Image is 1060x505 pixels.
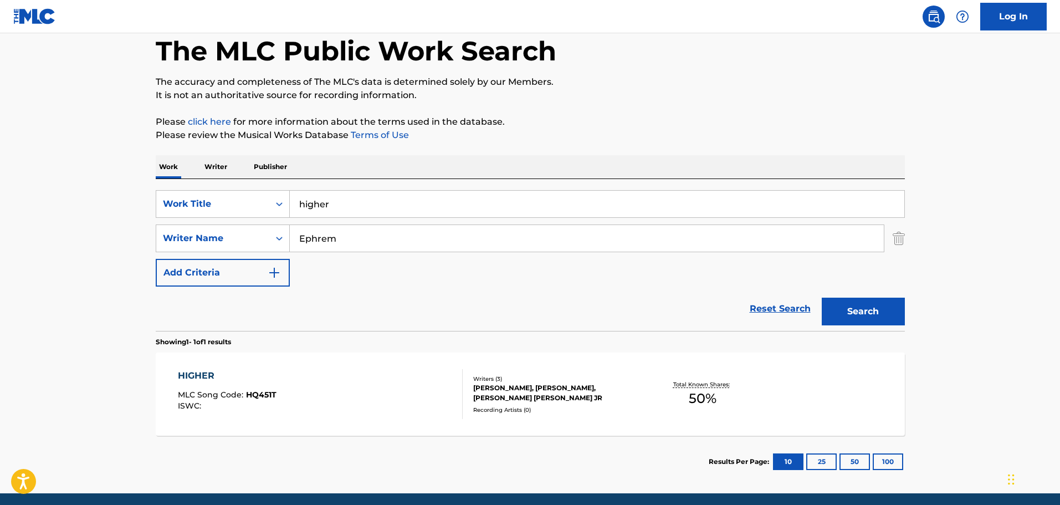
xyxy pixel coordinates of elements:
[473,375,641,383] div: Writers ( 3 )
[201,155,231,178] p: Writer
[156,115,905,129] p: Please for more information about the terms used in the database.
[163,232,263,245] div: Writer Name
[156,129,905,142] p: Please review the Musical Works Database
[13,8,56,24] img: MLC Logo
[178,401,204,411] span: ISWC :
[473,383,641,403] div: [PERSON_NAME], [PERSON_NAME], [PERSON_NAME] [PERSON_NAME] JR
[156,155,181,178] p: Work
[1008,463,1015,496] div: Drag
[1005,452,1060,505] iframe: Chat Widget
[156,259,290,287] button: Add Criteria
[473,406,641,414] div: Recording Artists ( 0 )
[951,6,974,28] div: Help
[163,197,263,211] div: Work Title
[156,89,905,102] p: It is not an authoritative source for recording information.
[956,10,969,23] img: help
[246,390,276,400] span: HQ451T
[822,298,905,325] button: Search
[744,297,816,321] a: Reset Search
[250,155,290,178] p: Publisher
[156,337,231,347] p: Showing 1 - 1 of 1 results
[178,390,246,400] span: MLC Song Code :
[673,380,733,389] p: Total Known Shares:
[709,457,772,467] p: Results Per Page:
[156,34,556,68] h1: The MLC Public Work Search
[178,369,276,382] div: HIGHER
[923,6,945,28] a: Public Search
[689,389,716,409] span: 50 %
[980,3,1047,30] a: Log In
[156,75,905,89] p: The accuracy and completeness of The MLC's data is determined solely by our Members.
[839,453,870,470] button: 50
[806,453,837,470] button: 25
[927,10,940,23] img: search
[893,225,905,252] img: Delete Criterion
[188,116,231,127] a: click here
[773,453,803,470] button: 10
[268,266,281,279] img: 9d2ae6d4665cec9f34b9.svg
[156,190,905,331] form: Search Form
[873,453,903,470] button: 100
[349,130,409,140] a: Terms of Use
[156,353,905,436] a: HIGHERMLC Song Code:HQ451TISWC:Writers (3)[PERSON_NAME], [PERSON_NAME], [PERSON_NAME] [PERSON_NAM...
